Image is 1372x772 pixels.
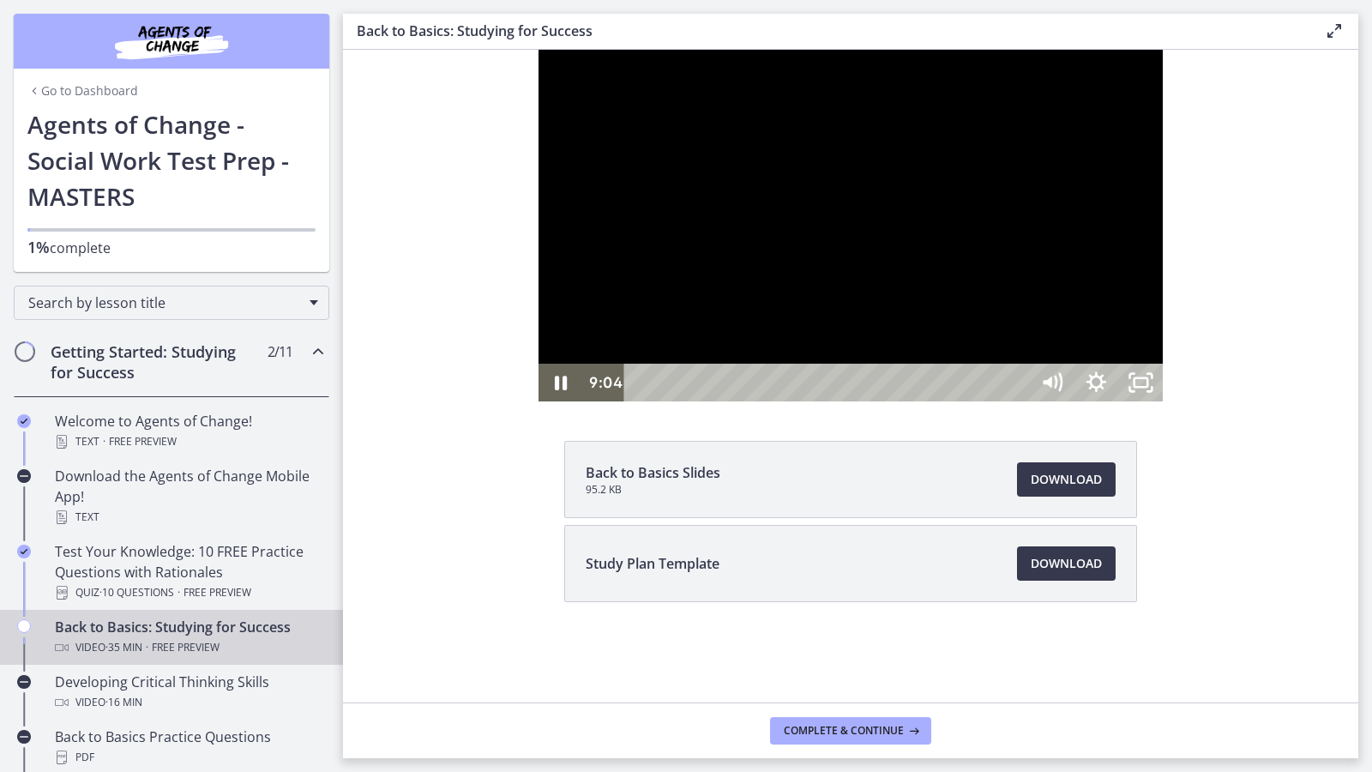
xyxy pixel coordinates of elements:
[784,724,904,738] span: Complete & continue
[586,553,719,574] span: Study Plan Template
[1031,553,1102,574] span: Download
[109,431,177,452] span: Free preview
[105,637,142,658] span: · 35 min
[55,727,322,768] div: Back to Basics Practice Questions
[55,747,322,768] div: PDF
[51,341,260,383] h2: Getting Started: Studying for Success
[27,106,316,214] h1: Agents of Change - Social Work Test Prep - MASTERS
[184,582,251,603] span: Free preview
[55,637,322,658] div: Video
[343,50,1358,401] iframe: Video Lesson
[27,82,138,100] a: Go to Dashboard
[28,293,301,312] span: Search by lesson title
[55,466,322,528] div: Download the Agents of Change Mobile App!
[27,237,316,258] p: complete
[55,692,322,713] div: Video
[14,286,329,320] div: Search by lesson title
[17,414,31,428] i: Completed
[686,314,731,352] button: Mute
[268,341,292,362] span: 2 / 11
[17,545,31,558] i: Completed
[55,507,322,528] div: Text
[69,21,274,62] img: Agents of Change
[146,637,148,658] span: ·
[55,617,322,658] div: Back to Basics: Studying for Success
[770,717,931,745] button: Complete & continue
[103,431,105,452] span: ·
[55,411,322,452] div: Welcome to Agents of Change!
[586,462,720,483] span: Back to Basics Slides
[27,237,50,257] span: 1%
[152,637,220,658] span: Free preview
[586,483,720,497] span: 95.2 KB
[55,541,322,603] div: Test Your Knowledge: 10 FREE Practice Questions with Rationales
[775,314,820,352] button: Unfullscreen
[1017,462,1116,497] a: Download
[731,314,775,352] button: Show settings menu
[55,672,322,713] div: Developing Critical Thinking Skills
[1017,546,1116,581] a: Download
[1031,469,1102,490] span: Download
[105,692,142,713] span: · 16 min
[357,21,1297,41] h3: Back to Basics: Studying for Success
[178,582,180,603] span: ·
[99,582,174,603] span: · 10 Questions
[55,431,322,452] div: Text
[55,582,322,603] div: Quiz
